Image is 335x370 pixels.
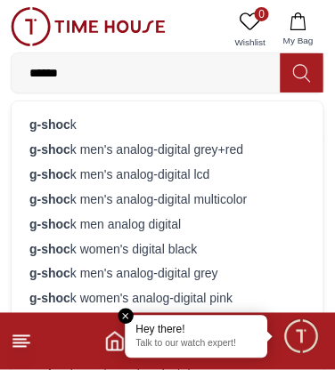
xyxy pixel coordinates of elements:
div: k women's analog-digital multicolor [22,311,313,336]
div: k men's analog-digital lcd [22,162,313,187]
span: 0 [255,7,269,21]
strong: g-shoc [29,267,70,281]
strong: g-shoc [29,217,70,231]
strong: g-shoc [29,117,70,132]
em: Close tooltip [118,309,135,325]
div: k men's analog-digital grey+red [22,137,313,162]
a: 0Wishlist [228,7,273,52]
div: k men's analog-digital grey [22,261,313,286]
div: k [22,112,313,137]
strong: g-shoc [29,192,70,206]
div: k women's digital black [22,237,313,261]
p: Talk to our watch expert! [136,339,257,351]
div: k women's analog-digital pink [22,286,313,311]
div: k men's analog-digital multicolor [22,187,313,212]
img: ... [11,7,166,46]
a: Home [104,331,126,352]
button: My Bag [273,7,324,52]
strong: g-shoc [29,167,70,181]
strong: g-shoc [29,292,70,306]
div: k men analog digital [22,212,313,237]
span: My Bag [276,34,321,47]
span: Wishlist [228,36,273,49]
strong: g-shoc [29,242,70,256]
strong: g-shoc [29,142,70,157]
div: Hey there! [136,323,257,337]
div: Chat Widget [282,318,322,357]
